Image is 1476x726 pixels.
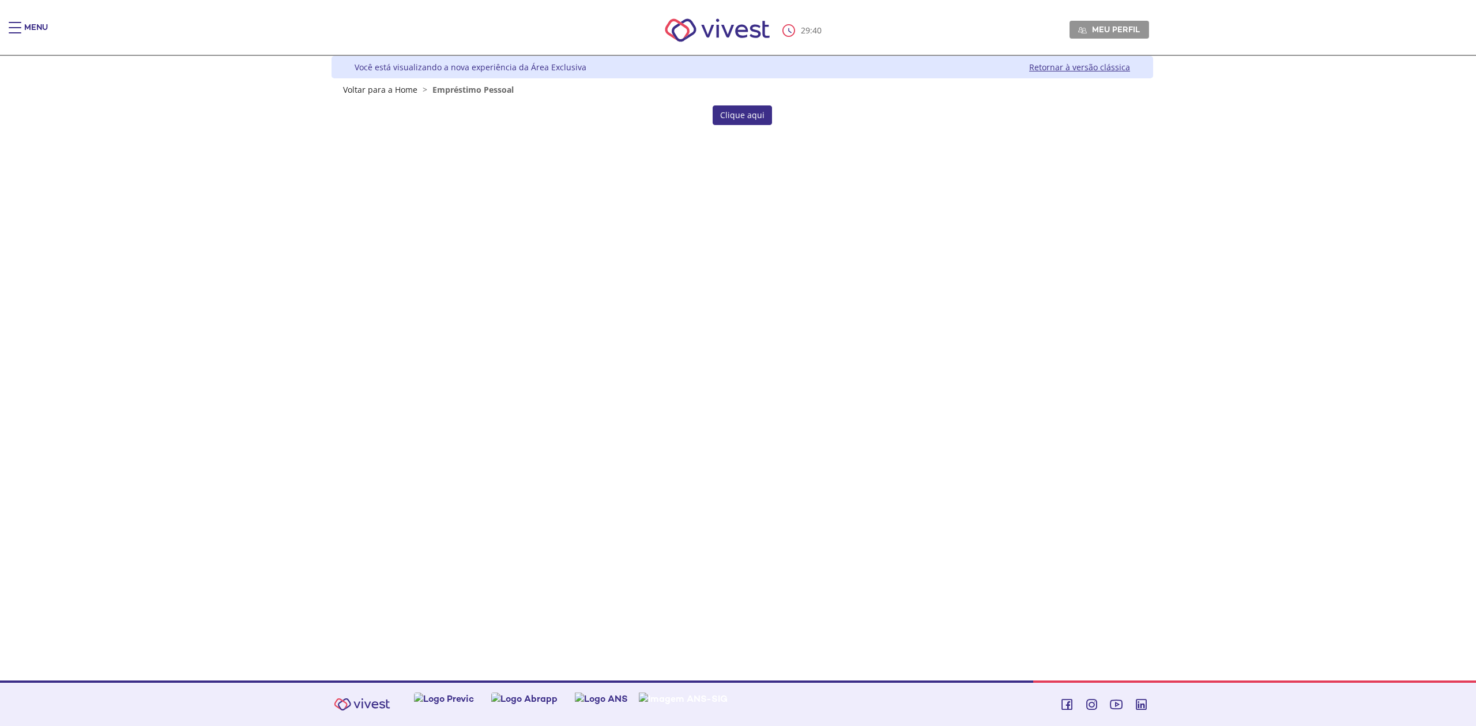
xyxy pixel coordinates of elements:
div: : [782,24,824,37]
img: Imagem ANS-SIG [639,693,728,705]
div: Vivest [323,56,1153,680]
a: Voltar para a Home [343,84,417,95]
a: Clique aqui [713,105,772,125]
img: Logo ANS [575,693,628,705]
a: Retornar à versão clássica [1029,62,1130,73]
span: 29 [801,25,810,36]
span: Empréstimo Pessoal [432,84,514,95]
img: Logo Previc [414,693,474,705]
div: Você está visualizando a nova experiência da Área Exclusiva [355,62,586,73]
img: Vivest [327,691,397,717]
span: 40 [812,25,822,36]
div: Menu [24,22,48,45]
span: Meu perfil [1092,24,1140,35]
img: Meu perfil [1078,26,1087,35]
img: Vivest [652,6,783,55]
img: Logo Abrapp [491,693,558,705]
span: > [420,84,430,95]
section: <span lang="pt-BR" dir="ltr">Empréstimos - Phoenix Finne</span> [400,105,1085,125]
a: Meu perfil [1070,21,1149,38]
